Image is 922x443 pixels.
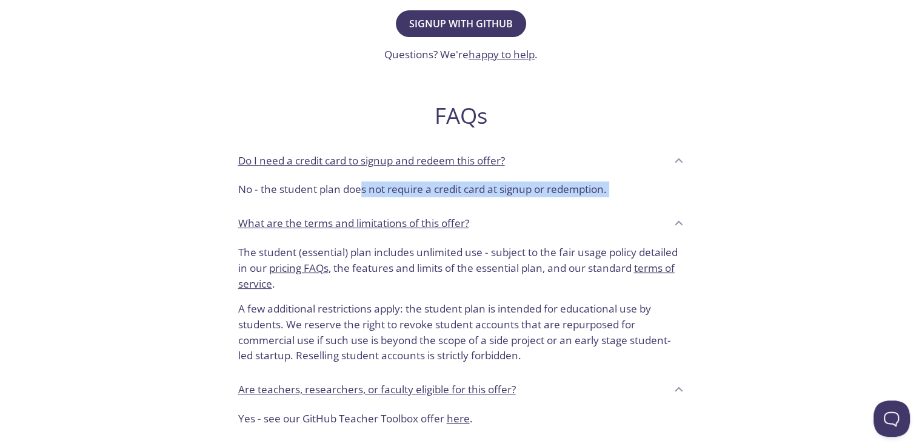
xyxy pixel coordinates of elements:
[238,245,684,291] p: The student (essential) plan includes unlimited use - subject to the fair usage policy detailed i...
[396,10,526,37] button: Signup with GitHub
[229,177,694,207] div: Do I need a credit card to signup and redeem this offer?
[229,406,694,436] div: Are teachers, researchers, or faculty eligible for this offer?
[409,15,513,32] span: Signup with GitHub
[238,215,469,231] p: What are the terms and limitations of this offer?
[238,181,684,197] p: No - the student plan does not require a credit card at signup or redemption.
[238,153,505,169] p: Do I need a credit card to signup and redeem this offer?
[447,411,470,425] a: here
[238,261,675,291] a: terms of service
[229,207,694,240] div: What are the terms and limitations of this offer?
[238,382,516,397] p: Are teachers, researchers, or faculty eligible for this offer?
[384,47,538,63] h3: Questions? We're .
[229,102,694,129] h2: FAQs
[874,401,910,437] iframe: Help Scout Beacon - Open
[238,411,684,427] p: Yes - see our GitHub Teacher Toolbox offer .
[269,261,329,275] a: pricing FAQs
[229,240,694,373] div: What are the terms and limitations of this offer?
[469,47,535,61] a: happy to help
[229,373,694,406] div: Are teachers, researchers, or faculty eligible for this offer?
[238,291,684,364] p: A few additional restrictions apply: the student plan is intended for educational use by students...
[229,144,694,177] div: Do I need a credit card to signup and redeem this offer?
